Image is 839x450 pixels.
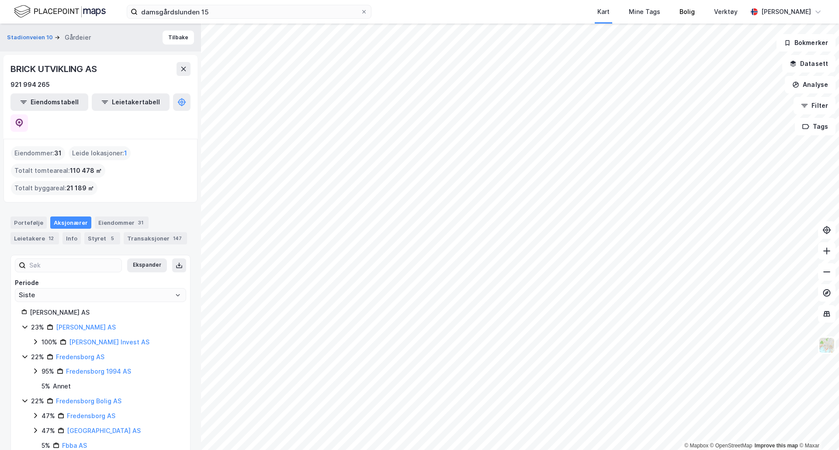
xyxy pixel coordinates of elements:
button: Stadionveien 10 [7,33,55,42]
div: 5 % [42,381,50,392]
a: Fredensborg Bolig AS [56,397,121,405]
div: 5 [108,234,117,243]
div: Eiendommer : [11,146,65,160]
div: Info [62,232,81,244]
a: Fbba AS [62,442,87,449]
button: Ekspander [127,258,167,272]
button: Filter [794,97,836,114]
a: OpenStreetMap [710,443,752,449]
iframe: Chat Widget [795,408,839,450]
button: Tilbake [163,31,194,45]
div: 47% [42,426,55,436]
div: 100% [42,337,57,347]
a: [PERSON_NAME] AS [56,323,116,331]
div: 22% [31,396,44,406]
a: [GEOGRAPHIC_DATA] AS [67,427,141,434]
span: 1 [124,148,127,158]
input: ClearOpen [15,289,186,302]
div: Annet [53,381,71,392]
div: Verktøy [714,7,738,17]
div: Mine Tags [629,7,660,17]
div: Bolig [680,7,695,17]
button: Tags [795,118,836,135]
div: Totalt byggareal : [11,181,97,195]
div: Kart [597,7,610,17]
button: Leietakertabell [92,93,170,111]
span: 21 189 ㎡ [66,183,94,193]
div: 47% [42,411,55,421]
button: Analyse [785,76,836,93]
div: 22% [31,352,44,362]
div: Leietakere [10,232,59,244]
span: 110 478 ㎡ [70,165,102,176]
div: Periode [15,278,186,288]
span: 31 [54,148,62,158]
button: Datasett [782,55,836,72]
div: Kontrollprogram for chat [795,408,839,450]
div: 31 [136,218,145,227]
input: Søk på adresse, matrikkel, gårdeiere, leietakere eller personer [138,5,361,18]
a: Fredensborg AS [56,353,104,361]
div: 12 [47,234,55,243]
div: [PERSON_NAME] AS [30,307,180,318]
div: BRICK UTVIKLING AS [10,62,98,76]
div: 147 [171,234,184,243]
div: Gårdeier [65,32,91,43]
button: Eiendomstabell [10,93,88,111]
a: Fredensborg 1994 AS [66,368,131,375]
div: Aksjonærer [50,216,91,229]
div: Portefølje [10,216,47,229]
button: Open [174,292,181,299]
img: logo.f888ab2527a4732fd821a326f86c7f29.svg [14,4,106,19]
div: Transaksjoner [124,232,187,244]
div: 921 994 265 [10,79,50,90]
div: Totalt tomteareal : [11,164,105,178]
a: Mapbox [684,443,708,449]
div: 95% [42,366,54,377]
img: Z [818,337,835,354]
button: Bokmerker [777,34,836,52]
div: Styret [84,232,120,244]
div: [PERSON_NAME] [761,7,811,17]
input: Søk [26,259,121,272]
div: 23% [31,322,44,333]
a: Improve this map [755,443,798,449]
div: Leide lokasjoner : [69,146,131,160]
a: Fredensborg AS [67,412,115,419]
div: Eiendommer [95,216,149,229]
a: [PERSON_NAME] Invest AS [69,338,149,346]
